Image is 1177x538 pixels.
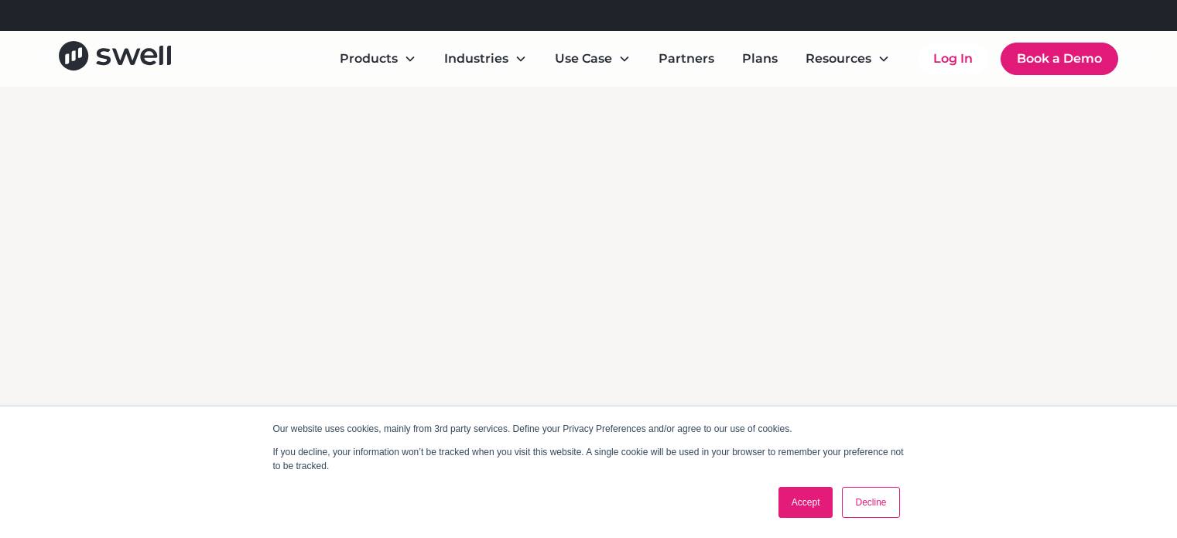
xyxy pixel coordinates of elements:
a: Book a Demo [1001,43,1118,75]
div: Use Case [542,43,643,74]
a: home [59,41,171,76]
a: Decline [842,487,899,518]
a: Plans [730,43,790,74]
div: Industries [432,43,539,74]
div: Industries [444,50,508,68]
div: Products [327,43,429,74]
div: Resources [793,43,902,74]
div: Products [340,50,398,68]
div: Use Case [555,50,612,68]
a: Accept [778,487,833,518]
div: Resources [806,50,871,68]
iframe: Chat Widget [1100,464,1177,538]
a: Log In [918,43,988,74]
a: Partners [646,43,727,74]
p: Our website uses cookies, mainly from 3rd party services. Define your Privacy Preferences and/or ... [273,422,905,436]
p: If you decline, your information won’t be tracked when you visit this website. A single cookie wi... [273,445,905,473]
